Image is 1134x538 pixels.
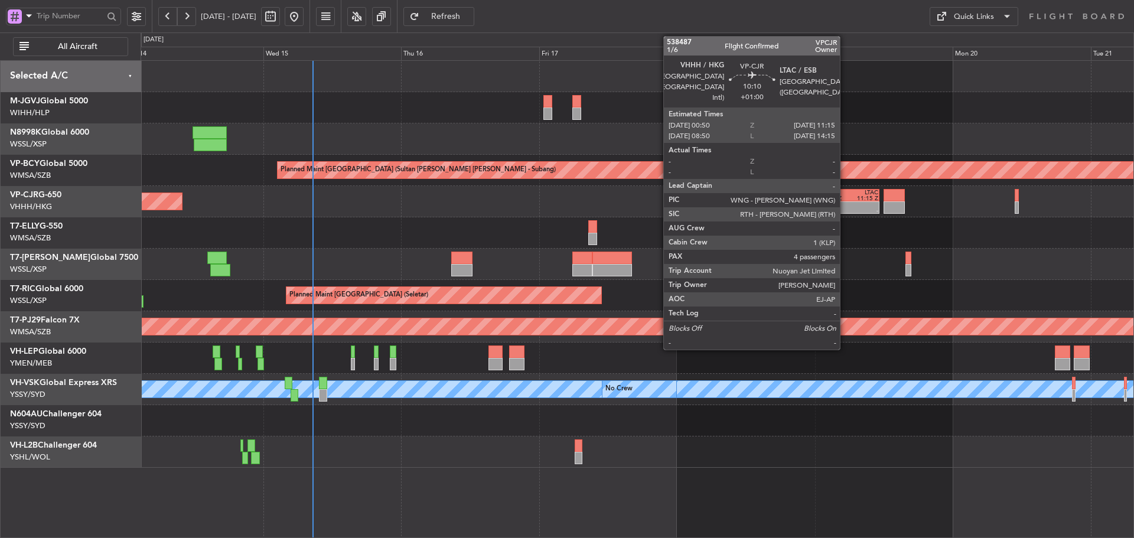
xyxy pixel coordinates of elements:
[735,127,755,133] div: OMDW
[953,47,1091,61] div: Mon 20
[144,35,164,45] div: [DATE]
[37,7,103,25] input: Trip Number
[820,195,849,201] div: 00:50 Z
[125,47,263,61] div: Tue 14
[10,139,47,149] a: WSSL/XSP
[849,195,878,201] div: 11:15 Z
[281,161,556,179] div: Planned Maint [GEOGRAPHIC_DATA] (Sultan [PERSON_NAME] [PERSON_NAME] - Subang)
[10,452,50,462] a: YSHL/WOL
[263,47,402,61] div: Wed 15
[539,47,677,61] div: Fri 17
[815,47,953,61] div: Sun 19
[10,264,47,275] a: WSSL/XSP
[10,285,35,293] span: T7-RIC
[13,37,128,56] button: All Aircraft
[714,145,735,151] div: -
[10,253,138,262] a: T7-[PERSON_NAME]Global 7500
[10,410,102,418] a: N604AUChallenger 604
[403,7,474,26] button: Refresh
[10,379,117,387] a: VH-VSKGlobal Express XRS
[201,11,256,22] span: [DATE] - [DATE]
[849,208,878,214] div: -
[10,128,89,136] a: N8998KGlobal 6000
[10,201,52,212] a: VHHH/HKG
[10,327,51,337] a: WMSA/SZB
[849,190,878,195] div: LTAC
[954,11,994,23] div: Quick Links
[10,285,83,293] a: T7-RICGlobal 6000
[401,47,539,61] div: Thu 16
[31,43,124,51] span: All Aircraft
[10,97,88,105] a: M-JGVJGlobal 5000
[10,295,47,306] a: WSSL/XSP
[820,208,849,214] div: -
[10,347,86,356] a: VH-LEPGlobal 6000
[10,170,51,181] a: WMSA/SZB
[10,128,41,136] span: N8998K
[714,133,735,139] div: 06:20 Z
[10,191,61,199] a: VP-CJRG-650
[422,12,470,21] span: Refresh
[10,347,38,356] span: VH-LEP
[10,316,80,324] a: T7-PJ29Falcon 7X
[10,159,87,168] a: VP-BCYGlobal 5000
[10,316,41,324] span: T7-PJ29
[10,441,97,449] a: VH-L2BChallenger 604
[10,191,38,199] span: VP-CJR
[10,358,52,369] a: YMEN/MEB
[10,159,40,168] span: VP-BCY
[930,7,1018,26] button: Quick Links
[714,127,735,133] div: VHHH
[10,233,51,243] a: WMSA/SZB
[289,286,428,304] div: Planned Maint [GEOGRAPHIC_DATA] (Seletar)
[10,441,38,449] span: VH-L2B
[10,222,40,230] span: T7-ELLY
[10,97,40,105] span: M-JGVJ
[10,410,43,418] span: N604AU
[735,145,755,151] div: -
[10,253,90,262] span: T7-[PERSON_NAME]
[820,190,849,195] div: VHHH
[10,107,50,118] a: WIHH/HLP
[605,380,633,398] div: No Crew
[10,379,40,387] span: VH-VSK
[10,420,45,431] a: YSSY/SYD
[735,133,755,139] div: 13:50 Z
[10,222,63,230] a: T7-ELLYG-550
[10,389,45,400] a: YSSY/SYD
[677,47,815,61] div: Sat 18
